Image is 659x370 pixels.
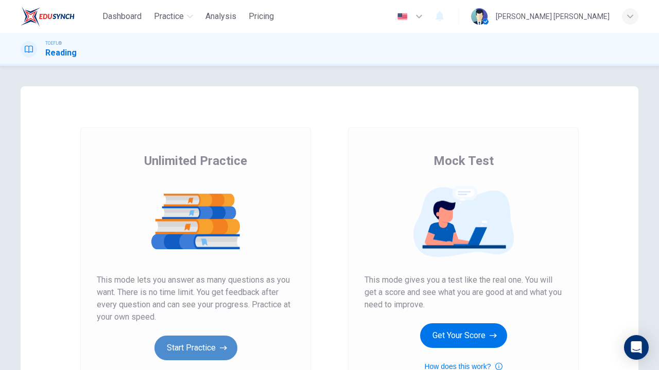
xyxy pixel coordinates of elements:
button: Dashboard [98,7,146,26]
button: Practice [150,7,197,26]
span: Pricing [249,10,274,23]
span: Dashboard [102,10,142,23]
div: [PERSON_NAME] [PERSON_NAME] [496,10,610,23]
span: This mode lets you answer as many questions as you want. There is no time limit. You get feedback... [97,274,294,323]
span: Analysis [205,10,236,23]
img: EduSynch logo [21,6,75,27]
img: en [396,13,409,21]
button: Pricing [245,7,278,26]
span: Practice [154,10,184,23]
h1: Reading [45,47,77,59]
span: Unlimited Practice [144,153,247,169]
span: Mock Test [433,153,494,169]
span: This mode gives you a test like the real one. You will get a score and see what you are good at a... [365,274,562,311]
img: Profile picture [471,8,488,25]
a: EduSynch logo [21,6,98,27]
div: Open Intercom Messenger [624,335,649,360]
button: Analysis [201,7,240,26]
button: Get Your Score [420,323,507,348]
button: Start Practice [154,336,237,360]
span: TOEFL® [45,40,62,47]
